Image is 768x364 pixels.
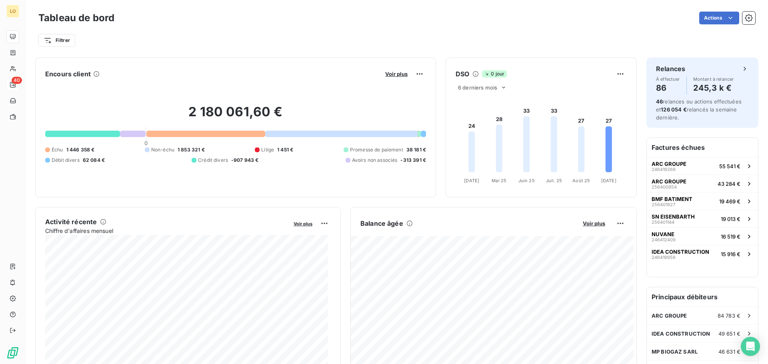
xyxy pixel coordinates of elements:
span: Chiffre d'affaires mensuel [45,227,288,235]
span: Voir plus [385,71,408,77]
button: SN EISENBARTH25640114419 013 € [647,210,758,227]
span: relances ou actions effectuées et relancés la semaine dernière. [656,98,742,121]
span: BMF BATIMENT [652,196,692,202]
h6: Factures échues [647,138,758,157]
button: Filtrer [38,34,75,47]
tspan: [DATE] [464,178,479,183]
button: ARC GROUPE25640095443 284 € [647,175,758,192]
span: 126 054 € [661,106,686,113]
span: IDEA CONSTRUCTION [652,249,709,255]
span: Crédit divers [198,157,228,164]
span: 246412409 [652,237,676,242]
span: IDEA CONSTRUCTION [652,330,710,337]
span: 46 [656,98,663,105]
h2: 2 180 061,60 € [45,104,426,128]
span: 38 181 € [406,146,426,153]
span: MP BIOGAZ SARL [652,348,698,355]
span: Échu [52,146,63,153]
span: SN EISENBARTH [652,213,695,220]
h4: 245,3 k € [693,82,734,94]
div: Open Intercom Messenger [741,337,760,356]
span: 19 013 € [721,216,740,222]
span: ARC GROUPE [652,312,687,319]
span: 256400954 [652,185,677,189]
button: Actions [699,12,739,24]
button: NUVANE24641240916 519 € [647,227,758,245]
span: 49 651 € [718,330,740,337]
span: Montant à relancer [693,77,734,82]
span: 256401927 [652,202,675,207]
span: 246419956 [652,255,676,260]
span: 84 783 € [718,312,740,319]
span: 43 284 € [718,181,740,187]
span: 6 derniers mois [458,84,497,91]
span: NUVANE [652,231,674,237]
span: Promesse de paiement [350,146,403,153]
span: Voir plus [294,221,312,227]
span: Litige [261,146,274,153]
tspan: Juin 25 [518,178,535,183]
h6: DSO [456,69,469,79]
button: BMF BATIMENT25640192719 469 € [647,192,758,210]
span: 246419268 [652,167,676,172]
span: 55 541 € [719,163,740,169]
span: Voir plus [583,220,605,227]
tspan: Juil. 25 [546,178,562,183]
button: Voir plus [383,70,410,78]
tspan: Mai 25 [492,178,506,183]
tspan: Août 25 [572,178,590,183]
span: 1 446 358 € [66,146,95,153]
h6: Balance âgée [360,219,403,228]
button: Voir plus [580,220,608,227]
span: 40 [12,77,22,84]
h4: 86 [656,82,680,94]
span: 256401144 [652,220,674,225]
span: -313 391 € [400,157,426,164]
span: 19 469 € [719,198,740,205]
button: ARC GROUPE24641926855 541 € [647,157,758,175]
h6: Principaux débiteurs [647,287,758,306]
h3: Tableau de bord [38,11,114,25]
span: 62 084 € [83,157,105,164]
tspan: [DATE] [601,178,616,183]
div: LO [6,5,19,18]
span: 1 853 321 € [178,146,205,153]
span: Avoirs non associés [352,157,398,164]
h6: Activité récente [45,217,97,227]
span: Non-échu [151,146,174,153]
span: ARC GROUPE [652,178,686,185]
span: 15 916 € [721,251,740,257]
h6: Relances [656,64,685,74]
button: Voir plus [291,220,315,227]
span: ARC GROUPE [652,161,686,167]
span: 16 519 € [721,233,740,240]
h6: Encours client [45,69,91,79]
span: 0 jour [482,70,507,78]
span: Débit divers [52,157,80,164]
span: 46 631 € [718,348,740,355]
span: 0 [144,140,148,146]
span: 1 451 € [277,146,293,153]
button: IDEA CONSTRUCTION24641995615 916 € [647,245,758,263]
img: Logo LeanPay [6,346,19,359]
span: -907 943 € [231,157,259,164]
span: À effectuer [656,77,680,82]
